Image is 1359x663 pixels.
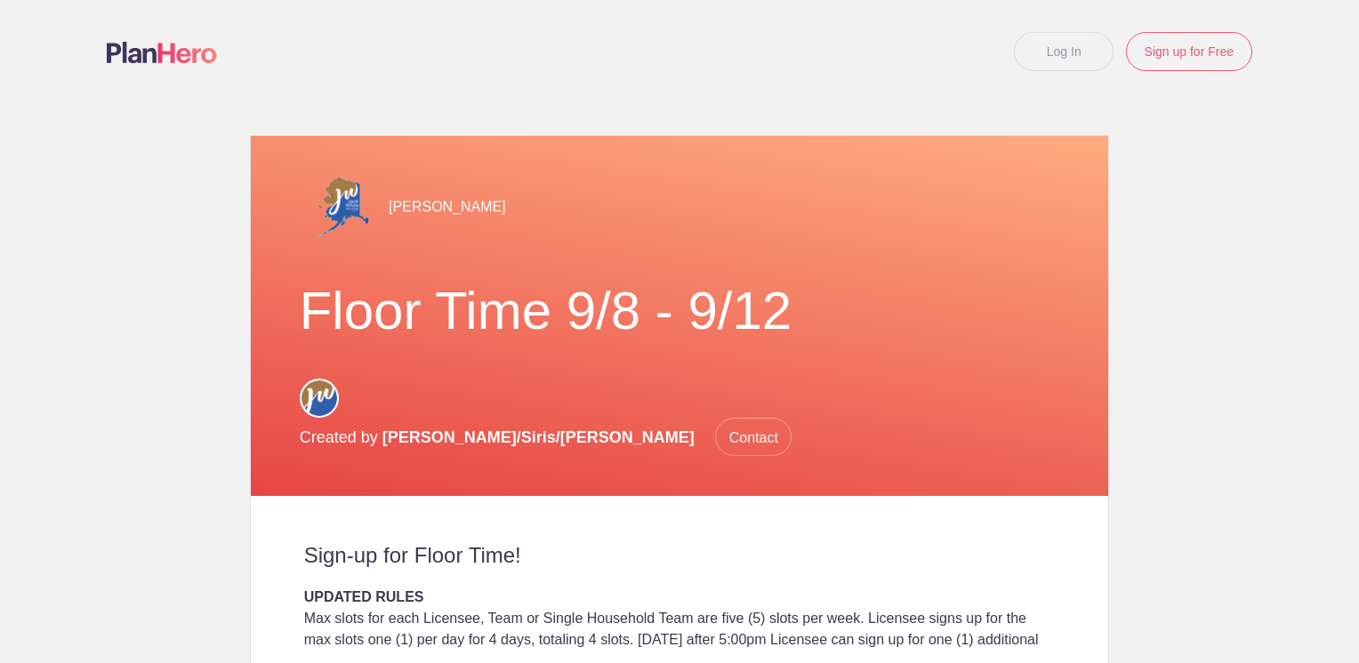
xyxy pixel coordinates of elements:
[304,542,1056,569] h2: Sign-up for Floor Time!
[715,418,792,456] span: Contact
[300,418,792,457] p: Created by
[300,172,371,244] img: Alaska jw logo transparent
[300,379,339,418] img: Circle for social
[300,279,1060,343] h1: Floor Time 9/8 - 9/12
[382,428,695,446] span: [PERSON_NAME]/Siris/[PERSON_NAME]
[304,589,424,604] strong: UPDATED RULES
[300,172,1060,244] div: [PERSON_NAME]
[1126,32,1252,71] a: Sign up for Free
[107,42,217,63] img: Logo main planhero
[1014,32,1114,71] a: Log In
